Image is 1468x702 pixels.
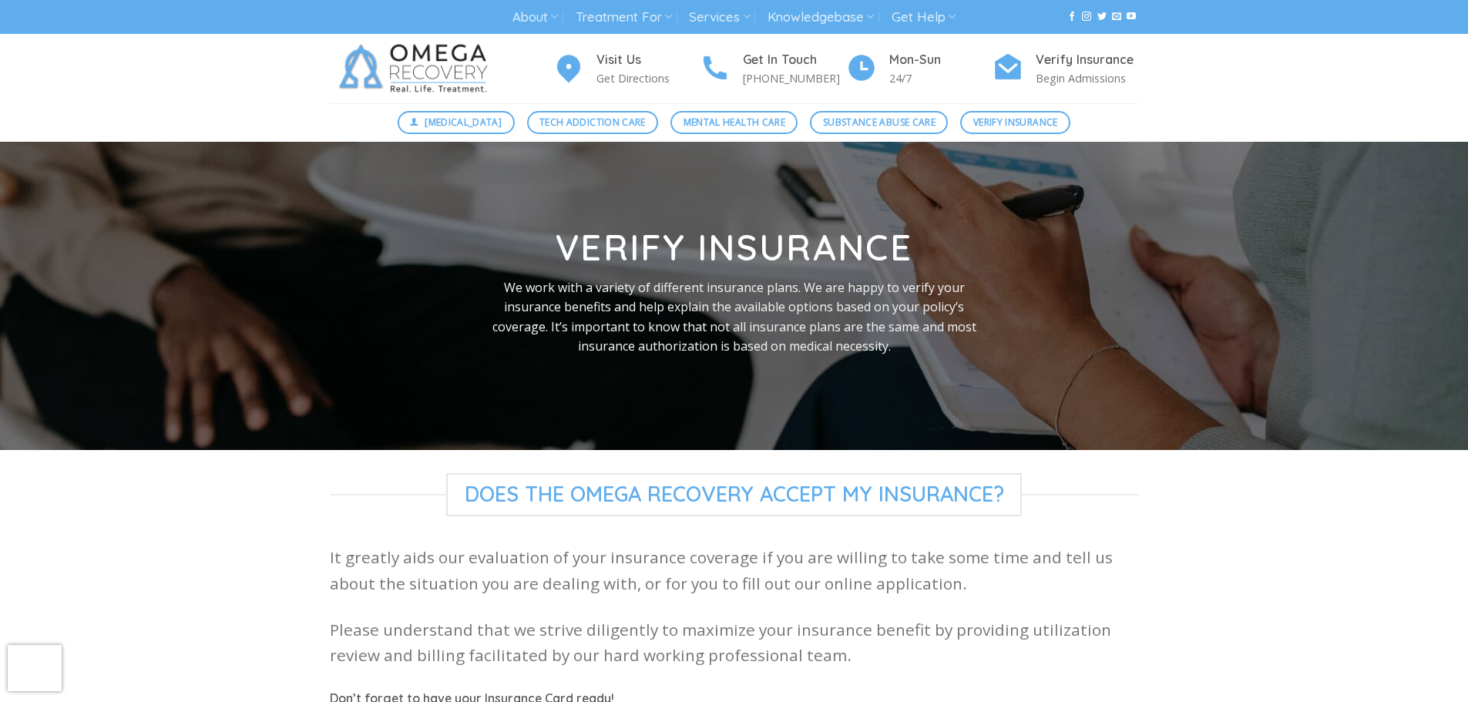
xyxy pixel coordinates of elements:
a: Knowledgebase [768,3,874,32]
a: Treatment For [576,3,672,32]
a: About [512,3,558,32]
span: Tech Addiction Care [539,115,646,129]
h4: Visit Us [596,50,700,70]
p: 24/7 [889,69,993,87]
a: Get Help [892,3,956,32]
a: Get In Touch [PHONE_NUMBER] [700,50,846,88]
a: [MEDICAL_DATA] [398,111,515,134]
span: [MEDICAL_DATA] [425,115,502,129]
a: Follow on Twitter [1097,12,1107,22]
h4: Get In Touch [743,50,846,70]
a: Visit Us Get Directions [553,50,700,88]
a: Services [689,3,750,32]
a: Tech Addiction Care [527,111,659,134]
span: Substance Abuse Care [823,115,936,129]
a: Verify Insurance Begin Admissions [993,50,1139,88]
span: Verify Insurance [973,115,1058,129]
img: Omega Recovery [330,34,503,103]
h4: Verify Insurance [1036,50,1139,70]
a: Substance Abuse Care [810,111,948,134]
a: Mental Health Care [670,111,798,134]
a: Follow on YouTube [1127,12,1136,22]
p: Please understand that we strive diligently to maximize your insurance benefit by providing utili... [330,617,1139,669]
p: It greatly aids our evaluation of your insurance coverage if you are willing to take some time an... [330,545,1139,596]
a: Follow on Facebook [1067,12,1077,22]
span: Mental Health Care [684,115,785,129]
a: Send us an email [1112,12,1121,22]
p: [PHONE_NUMBER] [743,69,846,87]
p: Begin Admissions [1036,69,1139,87]
a: Follow on Instagram [1082,12,1091,22]
strong: Verify Insurance [556,225,912,270]
p: Get Directions [596,69,700,87]
a: Verify Insurance [960,111,1070,134]
p: We work with a variety of different insurance plans. We are happy to verify your insurance benefi... [485,278,984,357]
span: Does The Omega Recovery Accept My Insurance? [446,473,1023,516]
h4: Mon-Sun [889,50,993,70]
